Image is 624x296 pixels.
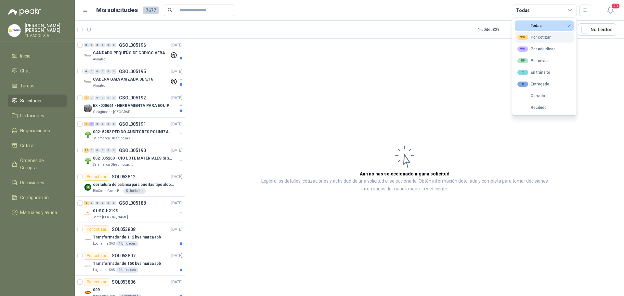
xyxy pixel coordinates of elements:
[111,96,116,100] div: 0
[517,58,528,63] div: 89
[8,139,67,152] a: Cotizar
[515,91,574,101] button: Cerrado
[100,43,105,47] div: 0
[360,170,449,177] h3: Aún no has seleccionado niguna solicitud
[168,8,172,12] span: search
[171,42,182,48] p: [DATE]
[516,7,530,14] div: Todas
[84,252,109,260] div: Por cotizar
[84,157,92,165] img: Company Logo
[20,112,44,119] span: Licitaciones
[20,127,50,134] span: Negociaciones
[20,194,49,201] span: Configuración
[517,46,528,52] div: 99+
[8,206,67,219] a: Manuales y ayuda
[112,253,136,258] p: SOL053807
[93,182,174,188] p: cerradura de palanca para puertas tipo alcoba marca yale
[112,174,136,179] p: SOL053812
[84,147,184,167] a: 18 0 0 0 0 0 GSOL005190[DATE] Company Logo002-005260 - CIO LOTE MATERIALES SISTEMA HIDRAULICSalam...
[515,20,574,31] button: Todas
[93,208,118,214] p: 01-RQU-2195
[517,94,545,98] div: Cerrado
[171,174,182,180] p: [DATE]
[171,121,182,127] p: [DATE]
[111,69,116,74] div: 0
[84,199,184,220] a: 2 0 0 0 0 0 GSOL005188[DATE] Company Logo01-RQU-2195Santa [PERSON_NAME]
[517,82,528,87] div: 0
[171,279,182,285] p: [DATE]
[75,249,185,276] a: Por cotizarSOL053807[DATE] Company LogoTransformador de 150 kva marca abbLogifarma SAS1 Unidades
[171,200,182,206] p: [DATE]
[25,23,67,32] p: [PERSON_NAME] [PERSON_NAME]
[20,157,61,171] span: Órdenes de Compra
[93,267,115,273] p: Logifarma SAS
[116,241,138,246] div: 1 Unidades
[171,69,182,75] p: [DATE]
[8,191,67,204] a: Configuración
[515,67,574,78] button: 2En tránsito
[84,210,92,217] img: Company Logo
[93,109,134,115] p: Oleaginosas [GEOGRAPHIC_DATA][PERSON_NAME]
[171,148,182,154] p: [DATE]
[100,201,105,205] div: 0
[95,148,100,153] div: 0
[8,50,67,62] a: Inicio
[8,24,20,37] img: Company Logo
[84,201,89,205] div: 2
[112,280,136,284] p: SOL053806
[93,50,165,56] p: CANDADO PEQUEÑO DE CODIGO VERA
[95,122,100,126] div: 0
[93,103,174,109] p: EX -000661 - HERRAMIENTA PARA EQUIPO MECANICO PLAN
[119,201,146,205] p: GSOL005188
[8,154,67,174] a: Órdenes de Compra
[171,226,182,233] p: [DATE]
[89,122,94,126] div: 1
[8,8,41,16] img: Logo peakr
[89,201,94,205] div: 0
[119,148,146,153] p: GSOL005190
[111,148,116,153] div: 0
[515,56,574,66] button: 89Por enviar
[93,57,105,62] p: Almatec
[515,44,574,54] button: 99+Por adjudicar
[515,32,574,43] button: 99+Por cotizar
[20,82,34,89] span: Tareas
[517,23,542,28] div: Todas
[93,136,134,141] p: Salamanca Oleaginosas SAS
[250,177,559,193] p: Explora los detalles, cotizaciones y actividad de una solicitud al seleccionarla. Obtén informaci...
[8,109,67,122] a: Licitaciones
[93,155,174,161] p: 002-005260 - CIO LOTE MATERIALES SISTEMA HIDRAULIC
[112,227,136,232] p: SOL053808
[84,183,92,191] img: Company Logo
[119,43,146,47] p: GSOL005196
[84,131,92,138] img: Company Logo
[8,124,67,137] a: Negociaciones
[93,162,134,167] p: Salamanca Oleaginosas SAS
[84,148,89,153] div: 18
[604,5,616,16] button: 20
[84,122,89,126] div: 1
[517,70,550,75] div: En tránsito
[84,278,109,286] div: Por cotizar
[517,35,528,40] div: 99+
[84,236,92,244] img: Company Logo
[517,82,549,87] div: Entregado
[20,209,57,216] span: Manuales y ayuda
[93,129,174,135] p: 002- 5252 PEDIDO AUDITORES POLINIZACIÓN
[116,267,138,273] div: 1 Unidades
[95,43,100,47] div: 0
[93,261,161,267] p: Transformador de 150 kva marca abb
[84,96,89,100] div: 1
[75,223,185,249] a: Por cotizarSOL053808[DATE] Company LogoTransformador de 112 kva marca abbLogifarma SAS1 Unidades
[8,95,67,107] a: Solicitudes
[111,122,116,126] div: 0
[8,65,67,77] a: Chat
[84,43,89,47] div: 0
[143,6,159,14] span: 7677
[93,83,105,88] p: Almatec
[100,96,105,100] div: 0
[123,188,146,194] div: 5 Unidades
[95,201,100,205] div: 0
[20,179,44,186] span: Remisiones
[84,94,184,115] a: 1 0 0 0 0 0 GSOL005192[DATE] Company LogoEX -000661 - HERRAMIENTA PARA EQUIPO MECANICO PLANOleagi...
